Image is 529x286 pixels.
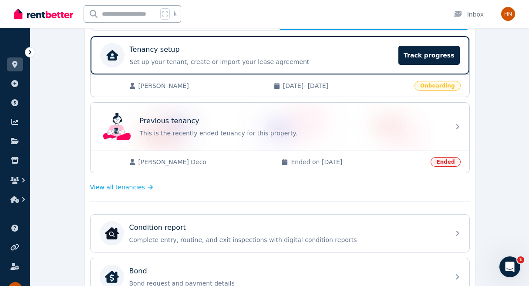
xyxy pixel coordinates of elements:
[283,81,409,90] span: [DATE] - [DATE]
[140,116,199,126] p: Previous tenancy
[398,46,459,65] span: Track progress
[14,7,73,20] img: RentBetter
[105,270,119,284] img: Bond
[453,10,484,19] div: Inbox
[90,183,145,192] span: View all tenancies
[129,266,147,276] p: Bond
[129,222,186,233] p: Condition report
[91,215,469,252] a: Condition reportCondition reportComplete entry, routine, and exit inspections with digital condit...
[105,226,119,240] img: Condition report
[431,157,460,167] span: Ended
[129,236,445,244] p: Complete entry, routine, and exit inspections with digital condition reports
[499,256,520,277] iframe: Intercom live chat
[501,7,515,21] img: May 16 Pty Ltd
[140,129,445,138] p: This is the recently ended tenancy for this property.
[138,81,265,90] span: [PERSON_NAME]
[138,158,273,166] span: [PERSON_NAME] Deco
[91,103,469,151] a: Previous tenancyPrevious tenancyThis is the recently ended tenancy for this property.
[291,158,425,166] span: Ended on [DATE]
[173,10,176,17] span: k
[90,183,153,192] a: View all tenancies
[130,44,180,55] p: Tenancy setup
[130,57,394,66] p: Set up your tenant, create or import your lease agreement
[414,81,460,91] span: Onboarding
[103,113,131,141] img: Previous tenancy
[91,36,469,74] a: Tenancy setupSet up your tenant, create or import your lease agreementTrack progress
[517,256,524,263] span: 1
